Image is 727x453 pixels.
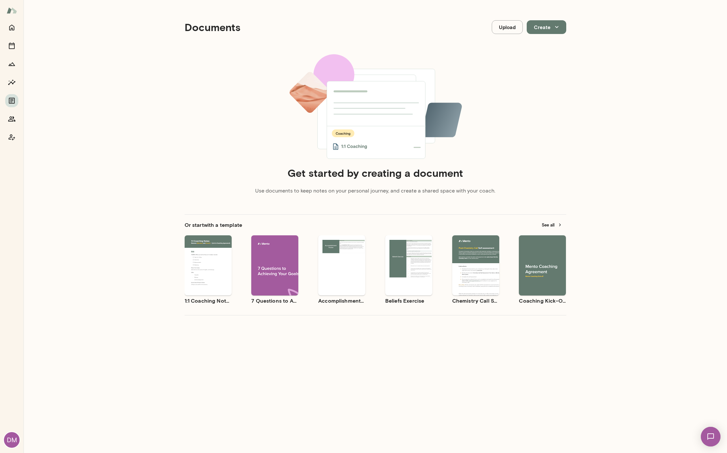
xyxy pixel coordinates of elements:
button: Insights [5,76,18,89]
div: DM [4,432,20,448]
button: Home [5,21,18,34]
h6: Coaching Kick-Off | Coaching Agreement [519,297,566,305]
button: Members [5,112,18,126]
button: Create [527,20,566,34]
button: Upload [492,20,523,34]
button: Sessions [5,39,18,52]
button: See all [538,220,566,230]
p: Use documents to keep notes on your personal journey, and create a shared space with your coach. [255,187,495,195]
button: Documents [5,94,18,107]
img: empty [288,54,463,159]
button: Coach app [5,131,18,144]
h6: Chemistry Call Self-Assessment [Coaches only] [452,297,499,305]
h4: Get started by creating a document [288,167,463,179]
h6: Or start with a template [185,221,242,229]
h6: 1:1 Coaching Notes [185,297,232,305]
button: Growth Plan [5,58,18,71]
h6: 7 Questions to Achieving Your Goals [251,297,298,305]
h4: Documents [185,21,240,33]
h6: Beliefs Exercise [385,297,432,305]
h6: Accomplishment Tracker [318,297,365,305]
img: Mento [7,4,17,17]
